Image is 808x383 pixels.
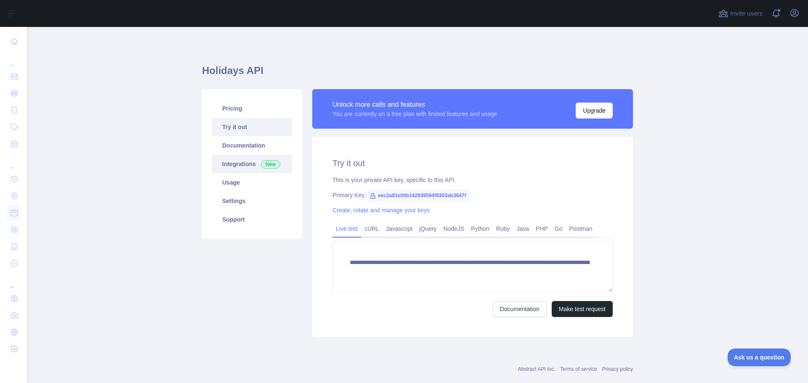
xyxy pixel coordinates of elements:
[7,50,20,67] div: ...
[493,301,547,317] a: Documentation
[332,110,497,118] div: You are currently on a free plan with limited features and usage
[212,155,292,173] a: Integrations New
[7,272,20,289] div: ...
[513,222,533,235] a: Java
[730,9,763,18] span: Invite users
[212,99,292,118] a: Pricing
[332,207,430,214] a: Create, rotate and manage your keys
[332,157,613,169] h2: Try it out
[440,222,468,235] a: NodeJS
[261,160,280,169] span: New
[332,222,361,235] a: Live test
[383,222,416,235] a: Javascript
[552,301,613,317] button: Make test request
[202,64,633,84] h1: Holidays API
[566,222,596,235] a: Postman
[212,173,292,192] a: Usage
[468,222,493,235] a: Python
[7,153,20,170] div: ...
[212,192,292,210] a: Settings
[212,118,292,136] a: Try it out
[493,222,513,235] a: Ruby
[728,349,791,366] iframe: Toggle Customer Support
[332,191,613,199] div: Primary Key:
[717,7,764,20] button: Invite users
[416,222,440,235] a: jQuery
[332,176,613,184] div: This is your private API key, specific to this API.
[551,222,566,235] a: Go
[518,366,555,372] a: Abstract API Inc.
[532,222,551,235] a: PHP
[602,366,633,372] a: Privacy policy
[366,189,470,202] span: eec2a81e00b142839594f9303ab3647f
[576,103,613,119] button: Upgrade
[212,210,292,229] a: Support
[332,100,497,110] div: Unlock more calls and features
[212,136,292,155] a: Documentation
[560,366,597,372] a: Terms of service
[361,222,383,235] a: cURL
